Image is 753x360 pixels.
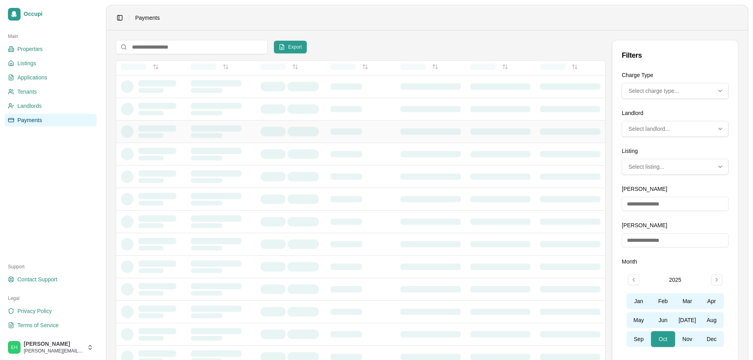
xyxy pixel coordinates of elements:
[5,30,96,43] div: Main
[17,88,37,96] span: Tenants
[17,74,47,81] span: Applications
[17,59,36,67] span: Listings
[622,148,638,154] label: Listing
[17,275,57,283] span: Contact Support
[17,321,59,329] span: Terms of Service
[622,110,644,116] label: Landlord
[5,260,96,273] div: Support
[700,293,724,309] button: Apr
[17,45,43,53] span: Properties
[651,293,676,309] button: Feb
[5,114,96,126] a: Payments
[274,41,307,53] button: Export
[5,100,96,112] a: Landlords
[700,331,724,347] button: Dec
[627,312,651,328] button: May
[627,293,651,309] button: Jan
[5,292,96,305] div: Legal
[135,14,160,22] span: Payments
[24,341,84,348] span: [PERSON_NAME]
[675,293,700,309] button: Mar
[627,331,651,347] button: Sep
[622,50,728,61] div: Filters
[24,348,84,354] span: [PERSON_NAME][EMAIL_ADDRESS][DOMAIN_NAME]
[622,159,728,175] button: Multi-select: 0 of 0 options selected. Select listing...
[700,312,724,328] button: Aug
[17,307,52,315] span: Privacy Policy
[675,312,700,328] button: [DATE]
[17,102,42,110] span: Landlords
[675,331,700,347] button: Nov
[628,87,679,95] span: Select charge type...
[5,273,96,286] a: Contact Support
[24,11,93,18] span: Occupi
[5,338,96,357] button: Stephen Pearlstein[PERSON_NAME][PERSON_NAME][EMAIL_ADDRESS][DOMAIN_NAME]
[8,341,21,354] img: Stephen Pearlstein
[651,312,676,328] button: Jun
[622,258,637,265] label: Month
[628,163,664,171] span: Select listing...
[622,83,728,99] button: Multi-select: 0 of 0 options selected. Select charge type...
[622,222,667,228] label: [PERSON_NAME]
[135,14,160,22] nav: breadcrumb
[622,121,728,137] button: Multi-select: 0 of 0 options selected. Select landlord...
[5,305,96,317] a: Privacy Policy
[5,5,96,24] a: Occupi
[628,125,670,133] span: Select landlord...
[669,276,681,284] div: 2025
[288,44,302,50] span: Export
[17,116,42,124] span: Payments
[5,85,96,98] a: Tenants
[622,186,667,192] label: [PERSON_NAME]
[5,43,96,55] a: Properties
[651,331,676,347] button: Oct
[5,57,96,70] a: Listings
[622,72,653,78] label: Charge Type
[5,71,96,84] a: Applications
[5,319,96,332] a: Terms of Service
